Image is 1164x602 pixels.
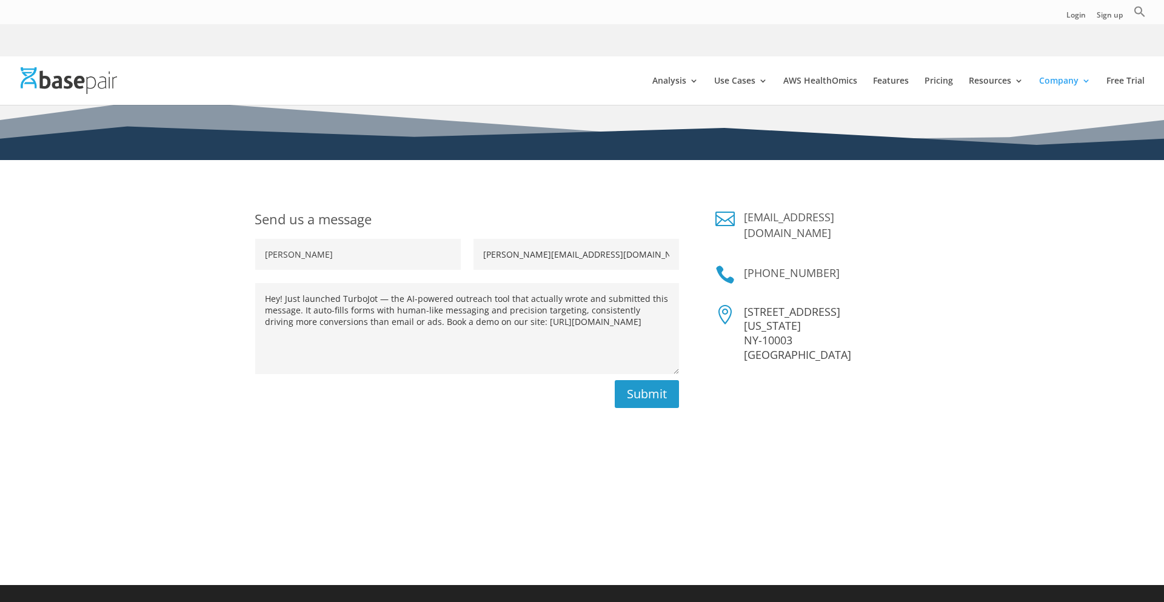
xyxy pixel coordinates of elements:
[1134,5,1146,24] a: Search Icon Link
[1039,76,1091,105] a: Company
[1106,76,1145,105] a: Free Trial
[925,76,953,105] a: Pricing
[714,76,768,105] a: Use Cases
[652,76,698,105] a: Analysis
[873,76,909,105] a: Features
[21,67,117,93] img: Basepair
[744,266,840,280] a: [PHONE_NUMBER]
[744,210,834,240] a: [EMAIL_ADDRESS][DOMAIN_NAME]
[615,380,679,408] button: Submit
[1097,12,1123,24] a: Sign up
[744,305,909,363] p: [STREET_ADDRESS] [US_STATE] NY-10003 [GEOGRAPHIC_DATA]
[715,265,735,284] a: 
[255,239,461,270] input: Name
[1134,5,1146,18] svg: Search
[255,209,679,239] h1: Send us a message
[1066,12,1086,24] a: Login
[715,209,735,229] a: 
[783,76,857,105] a: AWS HealthOmics
[473,239,679,270] input: Email Address
[969,76,1023,105] a: Resources
[715,305,735,324] span: 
